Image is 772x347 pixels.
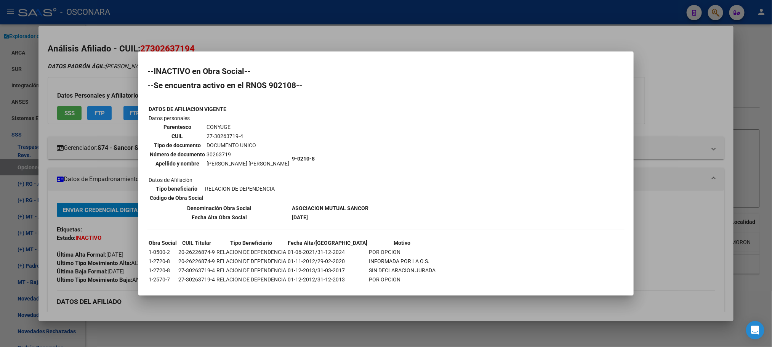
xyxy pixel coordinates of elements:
th: Tipo Beneficiario [216,239,287,247]
th: Fecha Alta/[GEOGRAPHIC_DATA] [287,239,368,247]
td: 30263719 [206,150,290,159]
td: RELACION DE DEPENDENCIA [216,284,287,293]
td: INFORMADA POR LA O.S. [368,257,436,265]
div: Open Intercom Messenger [746,321,764,339]
td: 20-26226874-9 [178,248,215,256]
th: Tipo de documento [149,141,205,149]
td: CONYUGE [206,123,290,131]
th: Obra Social [148,239,177,247]
td: 1-2720-8 [148,257,177,265]
td: RELACION DE DEPENDENCIA [216,257,287,265]
h2: --INACTIVO en Obra Social-- [147,67,625,75]
td: POR OPCION [368,248,436,256]
th: Fecha Alta Obra Social [148,213,291,222]
td: RELACION DE DEPENDENCIA [216,266,287,275]
td: DOCUMENTO UNICO [206,141,290,149]
td: 27-30263719-4 [178,275,215,284]
th: Código de Obra Social [149,194,204,202]
td: RELACION DE DEPENDENCIA [216,275,287,284]
th: Motivo [368,239,436,247]
td: 27-16315171-0 [178,284,215,293]
td: POR OPCION [368,275,436,284]
td: Datos personales Datos de Afiliación [148,114,291,203]
td: 0-0040-6 [148,284,177,293]
td: 27-30263719-4 [178,266,215,275]
td: 01-07-1997/30-11-2007 [287,284,368,293]
td: 01-11-2012/29-02-2020 [287,257,368,265]
td: 1-2720-8 [148,266,177,275]
td: 01-06-2021/31-12-2024 [287,248,368,256]
th: Número de documento [149,150,205,159]
th: Parentesco [149,123,205,131]
td: 1-2570-7 [148,275,177,284]
th: Denominación Obra Social [148,204,291,212]
td: SIN DECLARACION JURADA [368,266,436,275]
td: RELACION DE DEPENDENCIA [216,248,287,256]
b: 9-0210-8 [292,156,315,162]
td: [PERSON_NAME] [PERSON_NAME] [206,159,290,168]
td: 1-0500-2 [148,248,177,256]
th: CUIL [149,132,205,140]
th: CUIL Titular [178,239,215,247]
td: INFORMADA POR LA O.S. [368,284,436,293]
h2: --Se encuentra activo en el RNOS 902108-- [147,82,625,89]
td: 27-30263719-4 [206,132,290,140]
b: DATOS DE AFILIACION VIGENTE [149,106,226,112]
td: 01-12-2012/31-12-2013 [287,275,368,284]
th: Apellido y nombre [149,159,205,168]
b: [DATE] [292,214,308,220]
th: Tipo beneficiario [149,185,204,193]
td: RELACION DE DEPENDENCIA [205,185,275,193]
b: ASOCIACION MUTUAL SANCOR [292,205,368,211]
td: 20-26226874-9 [178,257,215,265]
td: 01-12-2013/31-03-2017 [287,266,368,275]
